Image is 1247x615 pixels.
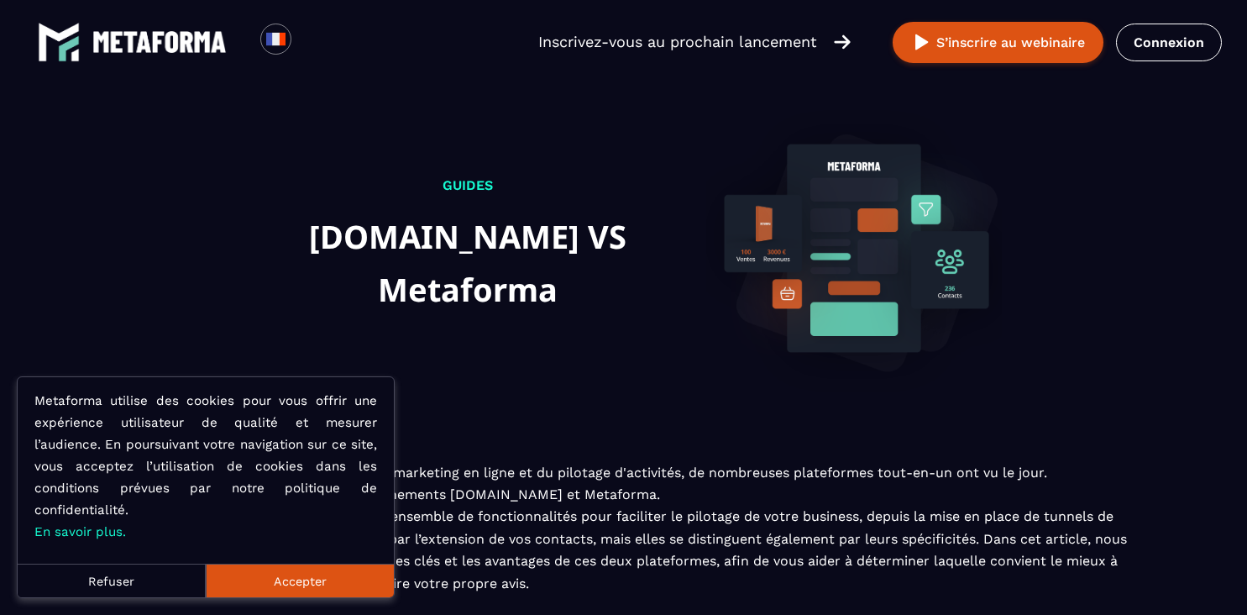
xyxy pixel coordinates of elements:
[38,21,80,63] img: logo
[246,210,690,315] h1: [DOMAIN_NAME] VS Metaforma
[306,32,318,52] input: Search for option
[706,101,1001,396] img: logiciel-background
[92,31,227,53] img: logo
[291,24,333,60] div: Search for option
[18,564,206,597] button: Refuser
[34,524,126,539] a: En savoir plus.
[265,29,286,50] img: fr
[206,564,394,597] button: Accepter
[538,30,817,54] p: Inscrivez-vous au prochain lancement
[34,390,377,543] p: Metaforma utilise des cookies pour vous offrir une expérience utilisateur de qualité et mesurer l...
[893,22,1103,63] button: S’inscrire au webinaire
[911,32,932,53] img: play
[1116,24,1222,61] a: Connexion
[120,462,1128,595] p: Dans l'univers en constante évolution du marketing en ligne et du pilotage d'activités, de nombre...
[834,33,851,51] img: arrow-right
[246,175,690,197] p: Guides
